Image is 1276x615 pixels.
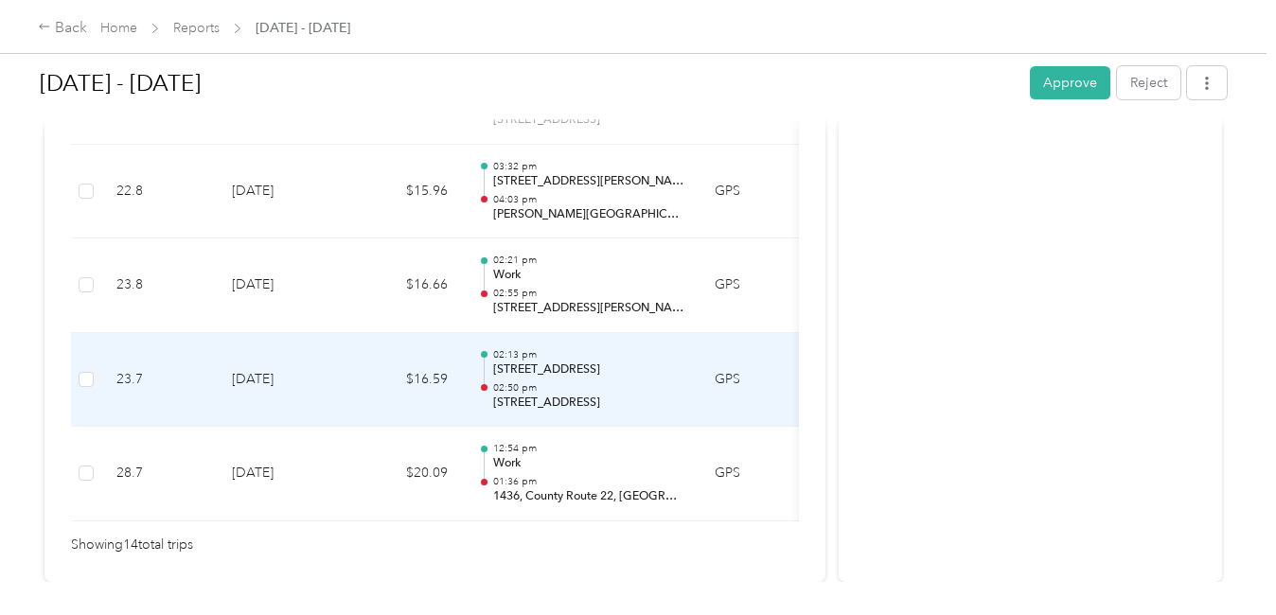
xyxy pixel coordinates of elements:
td: GPS [700,145,823,239]
p: [PERSON_NAME][GEOGRAPHIC_DATA] - Urgent Care, [GEOGRAPHIC_DATA], [GEOGRAPHIC_DATA] 13069, [GEOGRA... [493,206,684,223]
p: Work [493,455,684,472]
td: [DATE] [217,145,349,239]
p: [STREET_ADDRESS][PERSON_NAME] [493,173,684,190]
p: 02:55 pm [493,287,684,300]
p: 02:13 pm [493,348,684,361]
p: [STREET_ADDRESS][PERSON_NAME] [493,300,684,317]
td: GPS [700,427,823,521]
p: 02:21 pm [493,254,684,267]
td: 28.7 [101,427,217,521]
h1: Aug 18 - 31, 2025 [40,61,1017,106]
span: Showing 14 total trips [71,535,193,555]
p: 02:50 pm [493,381,684,395]
a: Home [100,20,137,36]
td: [DATE] [217,333,349,428]
a: Reports [173,20,220,36]
td: $20.09 [349,427,463,521]
td: GPS [700,238,823,333]
td: $15.96 [349,145,463,239]
td: 22.8 [101,145,217,239]
td: [DATE] [217,238,349,333]
td: GPS [700,333,823,428]
p: 1436, County Route 22, [GEOGRAPHIC_DATA], [GEOGRAPHIC_DATA], [US_STATE], 13302, [GEOGRAPHIC_DATA] [493,488,684,505]
p: 03:32 pm [493,160,684,173]
div: Back [38,17,87,40]
td: $16.59 [349,333,463,428]
p: 04:03 pm [493,193,684,206]
td: 23.7 [101,333,217,428]
p: [STREET_ADDRESS] [493,395,684,412]
p: Work [493,267,684,284]
td: [DATE] [217,427,349,521]
iframe: Everlance-gr Chat Button Frame [1170,509,1276,615]
td: $16.66 [349,238,463,333]
button: Reject [1117,66,1180,99]
p: 01:36 pm [493,475,684,488]
span: [DATE] - [DATE] [256,18,350,38]
p: [STREET_ADDRESS] [493,361,684,378]
button: Approve [1030,66,1110,99]
p: 12:54 pm [493,442,684,455]
td: 23.8 [101,238,217,333]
